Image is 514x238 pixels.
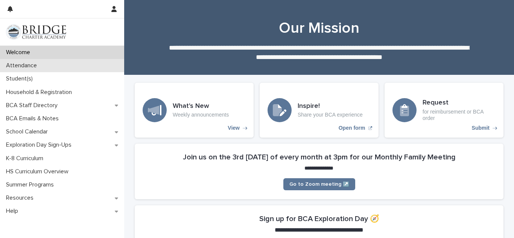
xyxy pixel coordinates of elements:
[135,83,254,138] a: View
[3,141,78,149] p: Exploration Day Sign-Ups
[173,112,229,118] p: Weekly announcements
[3,181,60,188] p: Summer Programs
[298,112,363,118] p: Share your BCA experience
[283,178,355,190] a: Go to Zoom meeting ↗️
[183,153,456,162] h2: Join us on the 3rd [DATE] of every month at 3pm for our Monthly Family Meeting
[3,89,78,96] p: Household & Registration
[339,125,365,131] p: Open form
[3,168,75,175] p: HS Curriculum Overview
[6,24,66,39] img: V1C1m3IdTEidaUdm9Hs0
[3,62,43,69] p: Attendance
[3,102,64,109] p: BCA Staff Directory
[423,99,496,107] h3: Request
[472,125,490,131] p: Submit
[3,115,65,122] p: BCA Emails & Notes
[3,75,39,82] p: Student(s)
[298,102,363,111] h3: Inspire!
[3,208,24,215] p: Help
[228,125,240,131] p: View
[173,102,229,111] h3: What's New
[259,214,379,223] h2: Sign up for BCA Exploration Day 🧭
[423,109,496,121] p: for reimbursement or BCA order
[289,182,349,187] span: Go to Zoom meeting ↗️
[3,128,54,135] p: School Calendar
[3,194,40,202] p: Resources
[3,49,36,56] p: Welcome
[260,83,379,138] a: Open form
[135,19,503,37] h1: Our Mission
[3,155,49,162] p: K-8 Curriculum
[385,83,503,138] a: Submit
